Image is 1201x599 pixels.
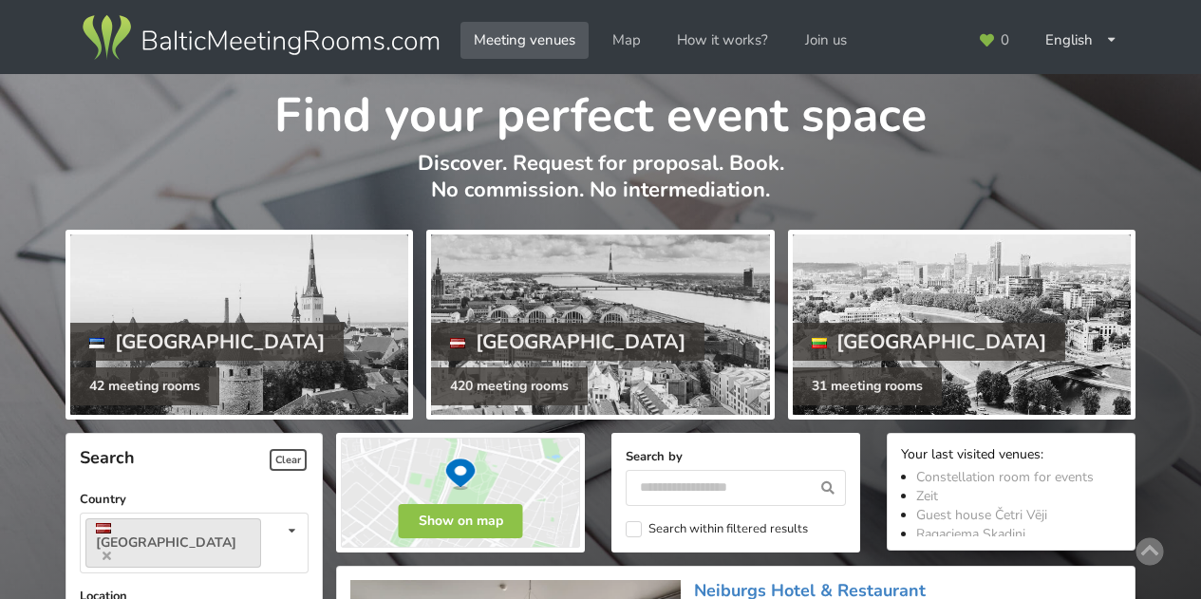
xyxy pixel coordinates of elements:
[901,447,1121,465] div: Your last visited venues:
[664,22,781,59] a: How it works?
[66,74,1135,146] h1: Find your perfect event space
[336,433,585,552] img: Show on map
[626,447,846,466] label: Search by
[80,490,309,509] label: Country
[399,504,523,538] button: Show on map
[431,367,588,405] div: 420 meeting rooms
[916,525,1025,543] a: Ragaciema Skadini
[1001,33,1009,47] span: 0
[66,230,413,420] a: [GEOGRAPHIC_DATA] 42 meeting rooms
[916,468,1094,486] a: Constellation room for events
[1032,22,1131,59] div: English
[916,487,938,505] a: Zeit
[460,22,589,59] a: Meeting venues
[793,323,1066,361] div: [GEOGRAPHIC_DATA]
[626,521,808,537] label: Search within filtered results
[66,150,1135,223] p: Discover. Request for proposal. Book. No commission. No intermediation.
[70,323,344,361] div: [GEOGRAPHIC_DATA]
[916,506,1047,524] a: Guest house Četri Vēji
[793,367,942,405] div: 31 meeting rooms
[80,446,135,469] span: Search
[79,11,442,65] img: Baltic Meeting Rooms
[792,22,860,59] a: Join us
[788,230,1135,420] a: [GEOGRAPHIC_DATA] 31 meeting rooms
[431,323,704,361] div: [GEOGRAPHIC_DATA]
[85,518,261,568] a: [GEOGRAPHIC_DATA]
[70,367,219,405] div: 42 meeting rooms
[270,449,307,471] span: Clear
[426,230,774,420] a: [GEOGRAPHIC_DATA] 420 meeting rooms
[599,22,654,59] a: Map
